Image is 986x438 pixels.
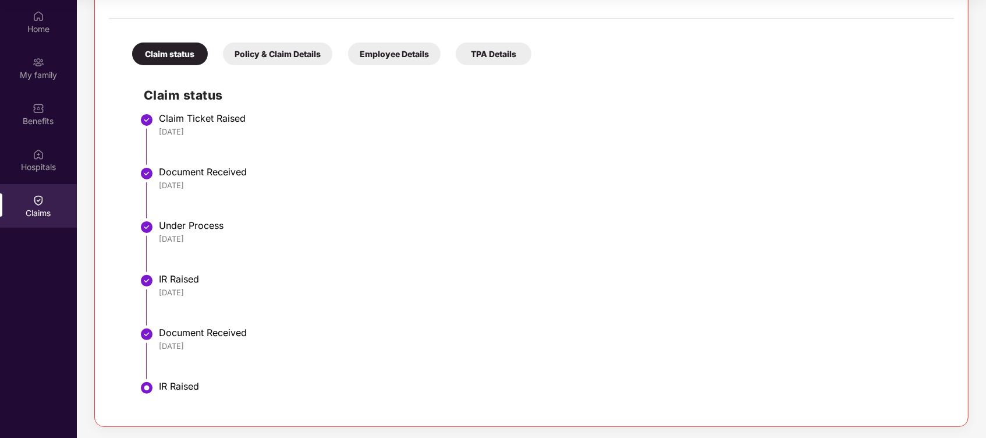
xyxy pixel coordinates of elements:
[159,287,942,298] div: [DATE]
[159,327,942,338] div: Document Received
[33,149,44,160] img: svg+xml;base64,PHN2ZyBpZD0iSG9zcGl0YWxzIiB4bWxucz0iaHR0cDovL3d3dy53My5vcmcvMjAwMC9zdmciIHdpZHRoPS...
[223,43,332,65] div: Policy & Claim Details
[159,112,942,124] div: Claim Ticket Raised
[144,86,942,105] h2: Claim status
[33,103,44,114] img: svg+xml;base64,PHN2ZyBpZD0iQmVuZWZpdHMiIHhtbG5zPSJodHRwOi8vd3d3LnczLm9yZy8yMDAwL3N2ZyIgd2lkdGg9Ij...
[140,167,154,181] img: svg+xml;base64,PHN2ZyBpZD0iU3RlcC1Eb25lLTMyeDMyIiB4bWxucz0iaHR0cDovL3d3dy53My5vcmcvMjAwMC9zdmciIH...
[140,327,154,341] img: svg+xml;base64,PHN2ZyBpZD0iU3RlcC1Eb25lLTMyeDMyIiB4bWxucz0iaHR0cDovL3d3dy53My5vcmcvMjAwMC9zdmciIH...
[159,380,942,392] div: IR Raised
[33,10,44,22] img: svg+xml;base64,PHN2ZyBpZD0iSG9tZSIgeG1sbnM9Imh0dHA6Ly93d3cudzMub3JnLzIwMDAvc3ZnIiB3aWR0aD0iMjAiIG...
[159,341,942,351] div: [DATE]
[132,43,208,65] div: Claim status
[140,220,154,234] img: svg+xml;base64,PHN2ZyBpZD0iU3RlcC1Eb25lLTMyeDMyIiB4bWxucz0iaHR0cDovL3d3dy53My5vcmcvMjAwMC9zdmciIH...
[33,56,44,68] img: svg+xml;base64,PHN2ZyB3aWR0aD0iMjAiIGhlaWdodD0iMjAiIHZpZXdCb3g9IjAgMCAyMCAyMCIgZmlsbD0ibm9uZSIgeG...
[159,273,942,285] div: IR Raised
[33,195,44,206] img: svg+xml;base64,PHN2ZyBpZD0iQ2xhaW0iIHhtbG5zPSJodHRwOi8vd3d3LnczLm9yZy8yMDAwL3N2ZyIgd2lkdGg9IjIwIi...
[159,234,942,244] div: [DATE]
[159,180,942,190] div: [DATE]
[159,126,942,137] div: [DATE]
[140,113,154,127] img: svg+xml;base64,PHN2ZyBpZD0iU3RlcC1Eb25lLTMyeDMyIiB4bWxucz0iaHR0cDovL3d3dy53My5vcmcvMjAwMC9zdmciIH...
[159,166,942,178] div: Document Received
[159,220,942,231] div: Under Process
[348,43,441,65] div: Employee Details
[140,274,154,288] img: svg+xml;base64,PHN2ZyBpZD0iU3RlcC1Eb25lLTMyeDMyIiB4bWxucz0iaHR0cDovL3d3dy53My5vcmcvMjAwMC9zdmciIH...
[140,381,154,395] img: svg+xml;base64,PHN2ZyBpZD0iU3RlcC1BY3RpdmUtMzJ4MzIiIHhtbG5zPSJodHRwOi8vd3d3LnczLm9yZy8yMDAwL3N2Zy...
[456,43,531,65] div: TPA Details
